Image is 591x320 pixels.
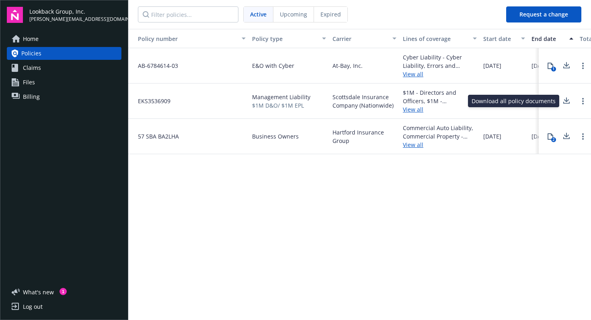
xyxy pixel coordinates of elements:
[131,61,178,70] span: AB-6784614-03
[7,33,121,45] a: Home
[332,128,396,145] span: Hartford Insurance Group
[7,90,121,103] a: Billing
[403,35,468,43] div: Lines of coverage
[252,132,299,141] span: Business Owners
[131,97,170,105] span: EKS3536909
[506,6,581,22] button: Request a change
[329,29,400,48] button: Carrier
[7,76,121,89] a: Files
[7,61,121,74] a: Claims
[23,61,41,74] span: Claims
[403,141,477,149] a: View all
[578,132,588,141] a: Open options
[542,93,558,109] button: 2
[23,90,40,103] span: Billing
[542,128,558,145] button: 2
[252,101,310,110] span: $1M D&O/ $1M EPL
[332,35,388,43] div: Carrier
[483,61,501,70] span: [DATE]
[578,61,588,71] a: Open options
[138,6,238,22] input: Filter policies...
[7,7,23,23] img: navigator-logo.svg
[551,137,556,142] div: 2
[403,88,477,105] div: $1M - Directors and Officers, $1M - Employment Practices Liability
[531,35,564,43] div: End date
[468,95,559,107] div: Download all policy documents
[551,67,556,71] div: 1
[60,288,67,295] div: 1
[23,300,43,313] div: Log out
[21,47,41,60] span: Policies
[531,132,550,141] span: [DATE]
[252,93,310,101] span: Management Liability
[252,35,317,43] div: Policy type
[131,35,237,43] div: Policy number
[131,132,179,141] span: 57 SBA BA2LHA
[483,35,516,43] div: Start date
[23,288,54,296] span: What ' s new
[7,288,67,296] button: What's new1
[320,10,341,18] span: Expired
[252,61,294,70] span: E&O with Cyber
[403,70,477,78] a: View all
[403,53,477,70] div: Cyber Liability - Cyber Liability, Errors and Omissions
[23,76,35,89] span: Files
[403,105,477,114] a: View all
[29,7,121,16] span: Lookback Group, Inc.
[250,10,267,18] span: Active
[131,35,237,43] div: Toggle SortBy
[542,58,558,74] button: 1
[29,7,121,23] button: Lookback Group, Inc.[PERSON_NAME][EMAIL_ADDRESS][DOMAIN_NAME]
[528,29,577,48] button: End date
[332,93,396,110] span: Scottsdale Insurance Company (Nationwide)
[480,29,528,48] button: Start date
[249,29,329,48] button: Policy type
[29,16,121,23] span: [PERSON_NAME][EMAIL_ADDRESS][DOMAIN_NAME]
[531,61,550,70] span: [DATE]
[403,124,477,141] div: Commercial Auto Liability, Commercial Property - Commercial Property, General Liability - General...
[7,47,121,60] a: Policies
[280,10,307,18] span: Upcoming
[400,29,480,48] button: Lines of coverage
[578,96,588,106] a: Open options
[332,61,363,70] span: At-Bay, Inc.
[23,33,39,45] span: Home
[483,132,501,141] span: [DATE]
